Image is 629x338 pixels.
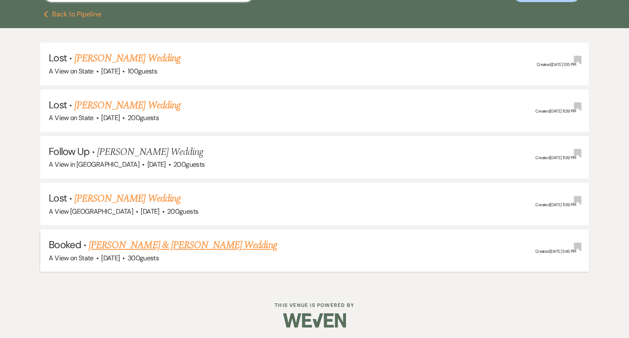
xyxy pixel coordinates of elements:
[49,160,139,169] span: A View in [GEOGRAPHIC_DATA]
[283,306,346,335] img: Weven Logo
[535,108,576,114] span: Created: [DATE] 11:39 PM
[49,238,81,251] span: Booked
[167,207,198,216] span: 200 guests
[49,191,66,204] span: Lost
[44,11,101,18] button: Back to Pipeline
[101,113,120,122] span: [DATE]
[128,254,159,262] span: 300 guests
[97,144,203,160] span: [PERSON_NAME] Wedding
[49,254,93,262] span: A View on State
[49,67,93,76] span: A View on State
[101,254,120,262] span: [DATE]
[173,160,204,169] span: 200 guests
[537,62,576,67] span: Created: [DATE] 1:55 PM
[49,207,133,216] span: A View [GEOGRAPHIC_DATA]
[141,207,159,216] span: [DATE]
[128,67,157,76] span: 100 guests
[74,98,181,113] a: [PERSON_NAME] Wedding
[535,249,576,254] span: Created: [DATE] 5:45 PM
[49,145,89,158] span: Follow Up
[89,238,277,253] a: [PERSON_NAME] & [PERSON_NAME] Wedding
[147,160,166,169] span: [DATE]
[74,191,181,206] a: [PERSON_NAME] Wedding
[49,113,93,122] span: A View on State
[49,51,66,64] span: Lost
[49,98,66,111] span: Lost
[101,67,120,76] span: [DATE]
[535,202,576,207] span: Created: [DATE] 11:39 PM
[74,51,181,66] a: [PERSON_NAME] Wedding
[535,155,576,161] span: Created: [DATE] 11:39 PM
[128,113,159,122] span: 200 guests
